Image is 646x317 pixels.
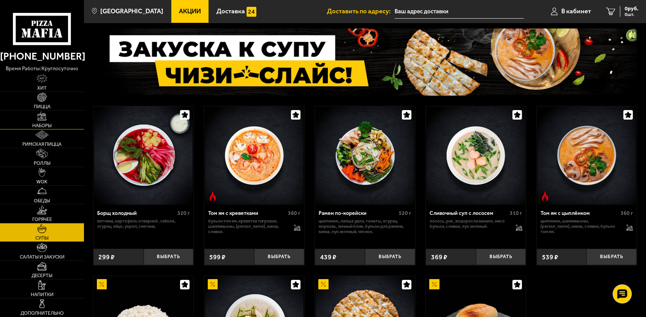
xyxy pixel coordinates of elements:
[540,210,619,216] div: Том ям с цыплёнком
[542,254,558,260] span: 539 ₽
[319,218,411,235] p: цыпленок, лапша удон, томаты, огурец, морковь, яичный блин, бульон для рамена, кинза, лук зеленый...
[97,218,190,229] p: ветчина, картофель отварной , свёкла, огурец, яйцо, укроп, сметана.
[429,279,439,289] img: Акционный
[430,210,508,216] div: Сливочный суп с лососем
[34,104,51,109] span: Пицца
[586,249,637,265] button: Выбрать
[177,210,190,216] span: 320 г
[510,210,522,216] span: 310 г
[208,191,218,202] img: Острое блюдо
[216,8,245,14] span: Доставка
[620,210,633,216] span: 360 г
[35,236,49,241] span: Супы
[316,106,414,205] img: Рамен по-корейски
[254,249,304,265] button: Выбрать
[144,249,194,265] button: Выбрать
[540,191,550,202] img: Острое блюдо
[395,5,524,19] input: Ваш адрес доставки
[476,249,526,265] button: Выбрать
[625,6,638,11] span: 0 руб.
[319,210,397,216] div: Рамен по-корейски
[537,106,636,205] img: Том ям с цыплёнком
[179,8,201,14] span: Акции
[208,210,286,216] div: Том ям с креветками
[399,210,411,216] span: 520 г
[20,255,65,260] span: Салаты и закуски
[94,106,193,205] img: Борщ холодный
[32,217,52,222] span: Горячее
[625,12,638,17] span: 0 шт.
[97,210,175,216] div: Борщ холодный
[561,8,591,14] span: В кабинет
[22,142,62,147] span: Римская пицца
[430,218,509,229] p: лосось, рис, водоросли вакамэ, мисо бульон, сливки, лук зеленый.
[246,7,257,17] img: 15daf4d41897b9f0e9f617042186c801.svg
[208,218,287,235] p: бульон том ям, креветка тигровая, шампиньоны, [PERSON_NAME], кинза, сливки.
[32,273,52,278] span: Десерты
[315,106,415,205] a: Рамен по-корейски
[31,292,54,297] span: Напитки
[208,279,218,289] img: Акционный
[97,279,107,289] img: Акционный
[365,249,415,265] button: Выбрать
[431,254,447,260] span: 369 ₽
[32,123,52,128] span: Наборы
[537,106,637,205] a: Острое блюдоТом ям с цыплёнком
[320,254,336,260] span: 439 ₽
[93,106,193,205] a: Борщ холодный
[204,106,304,205] a: Острое блюдоТом ям с креветками
[540,218,619,235] p: цыпленок, шампиньоны, [PERSON_NAME], кинза, сливки, бульон том ям.
[37,86,47,91] span: Хит
[318,279,329,289] img: Акционный
[209,254,226,260] span: 599 ₽
[98,254,115,260] span: 299 ₽
[100,8,163,14] span: [GEOGRAPHIC_DATA]
[205,106,304,205] img: Том ям с креветками
[34,199,50,203] span: Обеды
[36,180,47,185] span: WOK
[34,161,51,166] span: Роллы
[288,210,300,216] span: 360 г
[21,311,64,316] span: Дополнительно
[327,8,395,14] span: Доставить по адресу:
[426,106,525,205] img: Сливочный суп с лососем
